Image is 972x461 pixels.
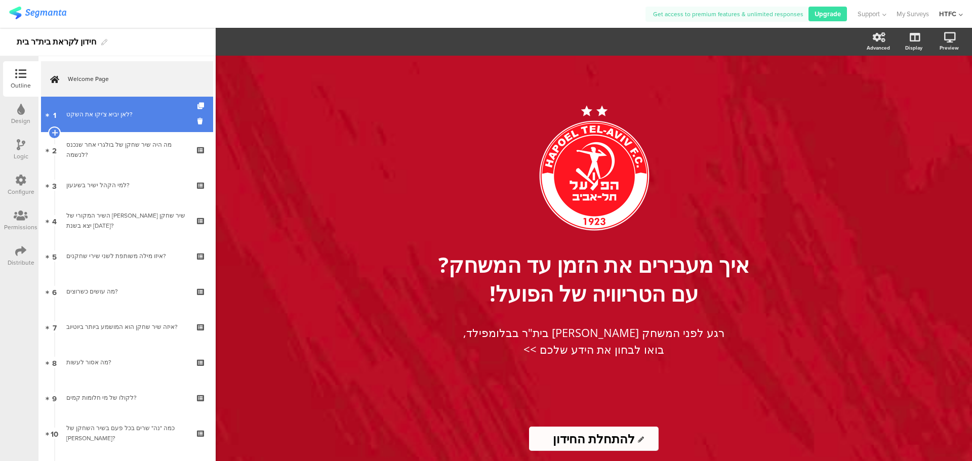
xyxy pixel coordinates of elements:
div: כמה "נה" שרים בכל פעם בשיר השחקן של מאיימבו? [66,423,187,443]
span: Support [858,9,880,19]
div: מה אסור לעשות? [66,357,187,367]
div: Preview [940,44,959,52]
span: 4 [52,215,57,226]
p: רגע לפני המשחק [PERSON_NAME] בית"ר בבלומפילד, [417,324,771,341]
input: Start [529,427,659,451]
a: 3 למי הקהל ישיר בשיגעון? [41,167,213,203]
div: Configure [8,187,34,196]
div: Design [11,116,30,125]
i: Delete [197,116,206,126]
span: 10 [51,428,58,439]
a: 2 מה היה שיר שחקן של בולגרי אחר שנכנס לנשמה? [41,132,213,167]
span: Get access to premium features & unlimited responses [653,10,803,19]
span: Welcome Page [68,74,197,84]
div: השיר המקורי של איזה שיר שחקן יצא בשנת 2006? [66,211,187,231]
span: 5 [52,250,57,262]
div: Permissions [4,223,37,232]
span: 9 [52,392,57,403]
div: לקולו של מי חלומות קמים? [66,393,187,403]
div: HTFC [939,9,956,19]
span: 8 [52,357,57,368]
div: Advanced [867,44,890,52]
a: Welcome Page [41,61,213,97]
a: 4 השיר המקורי של [PERSON_NAME] שיר שחקן יצא בשנת [DATE]? [41,203,213,238]
a: 8 מה אסור לעשות? [41,345,213,380]
div: איזו מילה משותפת לשני שירי שחקנים? [66,251,187,261]
div: איזה שיר שחקן הוא המושמע ביותר ביוטיוב? [66,322,187,332]
div: Logic [14,152,28,161]
a: 1 לאן יביא צ'יקו את השקט? [41,97,213,132]
div: למי הקהל ישיר בשיגעון? [66,180,187,190]
span: 1 [53,109,56,120]
a: 9 לקולו של מי חלומות קמים? [41,380,213,415]
div: Outline [11,81,31,90]
span: 6 [52,286,57,297]
span: 7 [53,321,57,332]
span: 2 [52,144,57,155]
i: Duplicate [197,103,206,109]
a: 10 כמה "נה" שרים בכל פעם בשיר השחקן של [PERSON_NAME]? [41,415,213,451]
span: 3 [52,180,57,191]
p: בואו לבחון את הידע שלכם >> [417,341,771,358]
div: Display [905,44,922,52]
div: חידון לקראת בית"ר בית [17,34,96,50]
img: segmanta logo [9,7,66,19]
a: 6 מה עושים כשרוצים? [41,274,213,309]
a: 7 איזה שיר שחקן הוא המושמע ביותר ביוטיוב? [41,309,213,345]
p: עם הטריוויה של הפועל! [407,279,781,308]
a: 5 איזו מילה משותפת לשני שירי שחקנים? [41,238,213,274]
p: איך מעבירים את הזמן עד המשחק? [407,250,781,279]
span: Upgrade [815,9,841,19]
div: מה היה שיר שחקן של בולגרי אחר שנכנס לנשמה? [66,140,187,160]
div: מה עושים כשרוצים? [66,286,187,297]
div: לאן יביא צ'יקו את השקט? [66,109,187,119]
div: Distribute [8,258,34,267]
